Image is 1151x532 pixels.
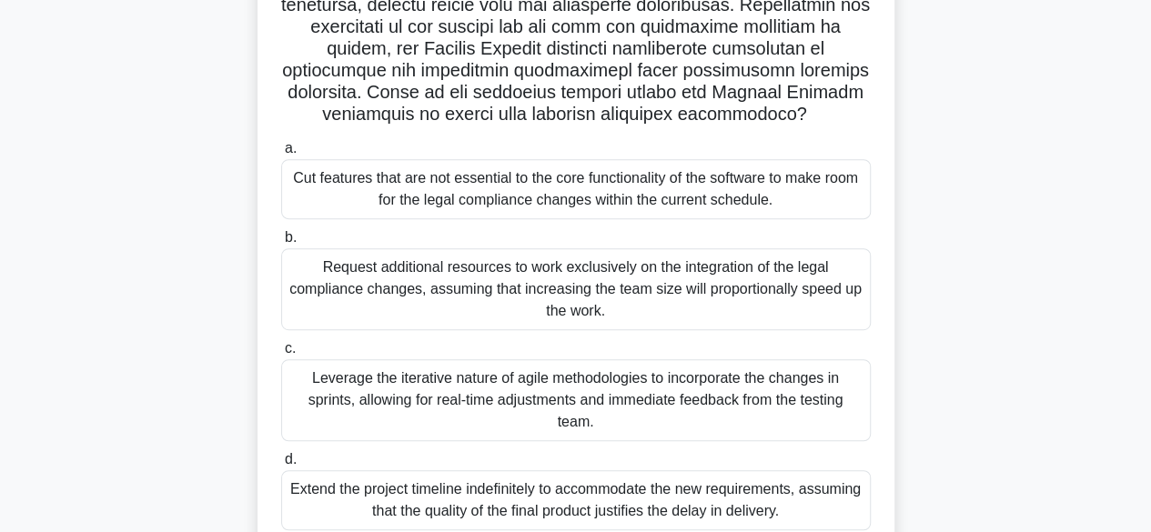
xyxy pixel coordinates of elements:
span: b. [285,229,297,245]
div: Cut features that are not essential to the core functionality of the software to make room for th... [281,159,871,219]
span: a. [285,140,297,156]
div: Leverage the iterative nature of agile methodologies to incorporate the changes in sprints, allow... [281,359,871,441]
div: Extend the project timeline indefinitely to accommodate the new requirements, assuming that the q... [281,470,871,530]
span: c. [285,340,296,356]
span: d. [285,451,297,467]
div: Request additional resources to work exclusively on the integration of the legal compliance chang... [281,248,871,330]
